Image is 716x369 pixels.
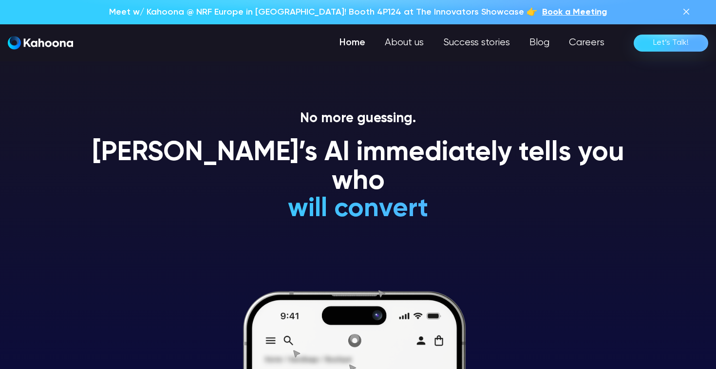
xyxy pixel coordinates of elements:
[559,33,614,53] a: Careers
[520,33,559,53] a: Blog
[8,36,73,50] a: home
[80,139,636,197] h1: [PERSON_NAME]’s AI immediately tells you who
[8,36,73,50] img: Kahoona logo white
[215,195,502,223] h1: will convert
[653,35,689,51] div: Let’s Talk!
[80,111,636,127] p: No more guessing.
[109,6,537,18] p: Meet w/ Kahoona @ NRF Europe in [GEOGRAPHIC_DATA]! Booth 4P124 at The Innovators Showcase 👉
[634,35,708,52] a: Let’s Talk!
[375,33,433,53] a: About us
[330,33,375,53] a: Home
[542,6,607,18] a: Book a Meeting
[433,33,520,53] a: Success stories
[542,8,607,17] span: Book a Meeting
